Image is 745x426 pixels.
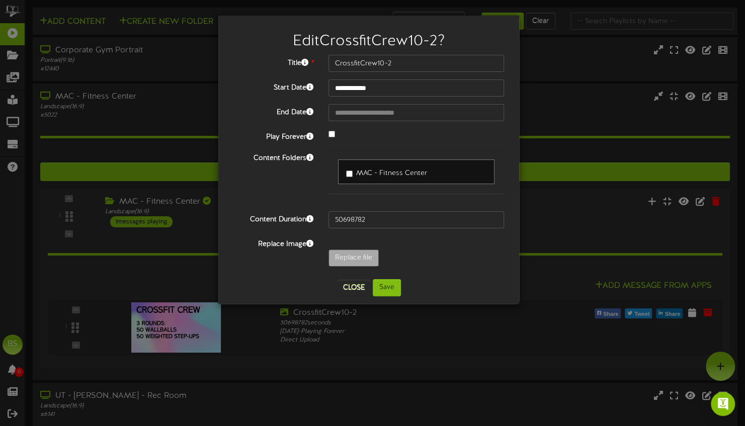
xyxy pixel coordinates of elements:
label: End Date [226,104,321,118]
input: 15 [328,211,504,228]
div: Open Intercom Messenger [711,392,735,416]
label: Play Forever [226,129,321,142]
label: Title [226,55,321,68]
span: MAC - Fitness Center [356,169,427,177]
button: Close [337,280,371,296]
label: Start Date [226,79,321,93]
label: Content Folders [226,150,321,163]
label: Replace Image [226,236,321,249]
input: Title [328,55,504,72]
input: MAC - Fitness Center [346,171,353,177]
button: Save [373,279,401,296]
label: Content Duration [226,211,321,225]
h2: Edit CrossfitCrew10-2 ? [233,33,504,50]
